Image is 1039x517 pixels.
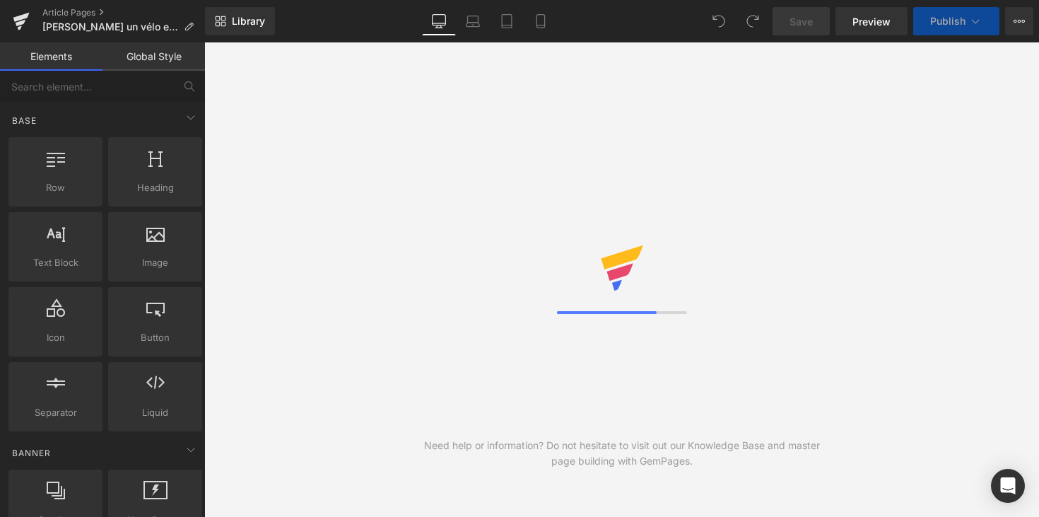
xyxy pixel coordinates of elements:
a: Laptop [456,7,490,35]
span: Banner [11,446,52,460]
span: Liquid [112,405,198,420]
a: Global Style [102,42,205,71]
a: Article Pages [42,7,205,18]
a: Tablet [490,7,524,35]
span: Publish [930,16,965,27]
button: More [1005,7,1033,35]
span: Image [112,255,198,270]
span: Row [13,180,98,195]
span: Separator [13,405,98,420]
a: Desktop [422,7,456,35]
span: Library [232,15,265,28]
span: Text Block [13,255,98,270]
a: Mobile [524,7,558,35]
span: Preview [852,14,891,29]
div: Open Intercom Messenger [991,469,1025,503]
span: Icon [13,330,98,345]
button: Publish [913,7,999,35]
span: Heading [112,180,198,195]
span: Button [112,330,198,345]
a: Preview [835,7,908,35]
div: Need help or information? Do not hesitate to visit out our Knowledge Base and master page buildin... [413,438,830,469]
a: New Library [205,7,275,35]
span: Base [11,114,38,127]
span: Save [789,14,813,29]
button: Redo [739,7,767,35]
button: Undo [705,7,733,35]
span: [PERSON_NAME] un vélo en tant qu’indépendant : pourquoi le faire ? [42,21,178,33]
